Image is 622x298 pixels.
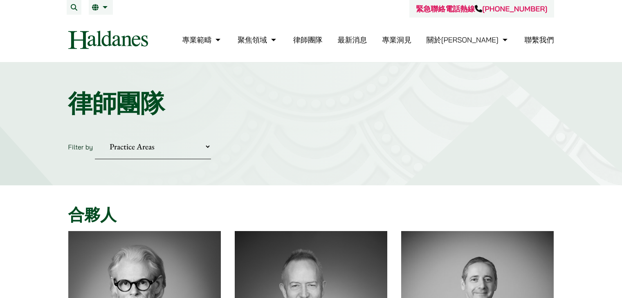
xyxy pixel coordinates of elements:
[68,31,148,49] img: Logo of Haldanes
[337,35,367,44] a: 最新消息
[427,35,510,44] a: 關於何敦
[92,4,110,11] a: 繁
[382,35,411,44] a: 專業洞見
[293,35,323,44] a: 律師團隊
[68,143,93,151] label: Filter by
[416,4,547,13] a: 緊急聯絡電話熱線[PHONE_NUMBER]
[68,89,554,118] h1: 律師團隊
[182,35,222,44] a: 專業範疇
[238,35,278,44] a: 聚焦領域
[525,35,554,44] a: 聯繫我們
[68,205,554,225] h2: 合夥人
